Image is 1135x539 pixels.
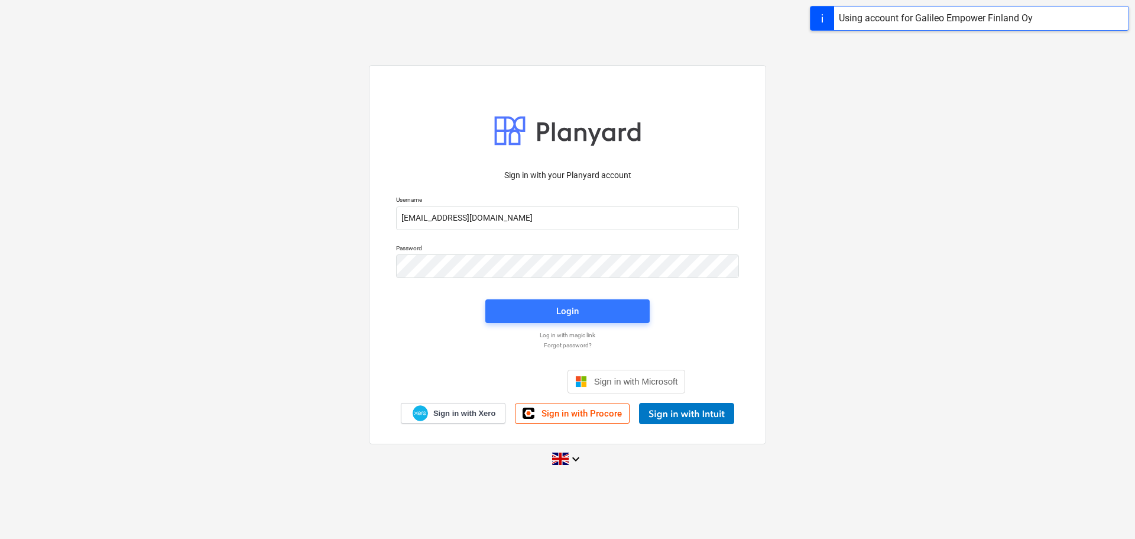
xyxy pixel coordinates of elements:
[839,11,1033,25] div: Using account for Galileo Empower Finland Oy
[396,206,739,230] input: Username
[485,299,650,323] button: Login
[515,404,630,424] a: Sign in with Procore
[575,376,587,388] img: Microsoft logo
[390,341,745,349] a: Forgot password?
[396,244,739,254] p: Password
[396,169,739,182] p: Sign in with your Planyard account
[444,369,564,395] iframe: Sign in with Google Button
[594,376,678,386] span: Sign in with Microsoft
[569,452,583,466] i: keyboard_arrow_down
[413,405,428,421] img: Xero logo
[433,408,495,419] span: Sign in with Xero
[401,403,506,424] a: Sign in with Xero
[390,331,745,339] a: Log in with magic link
[541,408,622,419] span: Sign in with Procore
[556,304,579,319] div: Login
[396,196,739,206] p: Username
